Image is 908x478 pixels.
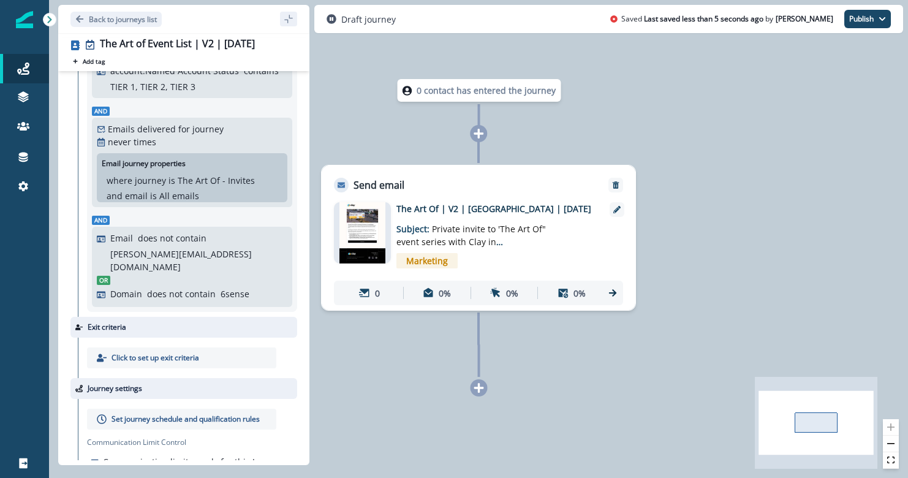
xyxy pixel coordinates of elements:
div: The Art of Event List | V2 | [DATE] [100,38,255,51]
p: Email [110,232,133,245]
p: by [765,13,773,25]
p: does not contain [138,232,206,245]
p: Add tag [83,58,105,65]
p: is [150,189,157,202]
p: Saved [621,13,642,25]
button: Publish [844,10,891,28]
p: 0 [375,287,380,300]
p: Back to journeys list [89,14,157,25]
button: Remove [606,181,626,189]
span: And [92,107,110,116]
p: is [168,174,175,187]
p: 0 contact has entered the journey [417,84,556,97]
p: Draft journey [341,13,396,26]
span: Marketing [396,253,458,268]
div: 0 contact has entered the journey [361,79,597,102]
p: Journey settings [88,383,142,394]
p: The Art Of | V2 | [GEOGRAPHIC_DATA] | [DATE] [396,202,592,215]
p: 6sense [221,287,249,300]
g: Edge from e6d18c11-fa44-4f76-9e1b-11f1f8b4f3e9 to node-add-under-a561dee7-a0da-4ade-88fe-275e1703... [479,313,479,377]
p: 0% [573,287,586,300]
p: The Art Of - Invites [178,174,255,187]
p: Send email [354,178,404,192]
span: Private invite to 'The Art Of" event series with Clay in [GEOGRAPHIC_DATA] [396,223,546,260]
div: Send emailRemoveemail asset unavailableThe Art Of | V2 | [GEOGRAPHIC_DATA] | [DATE]Subject: Priva... [321,165,636,311]
button: Add tag [70,56,107,66]
p: 0% [506,287,518,300]
p: Email journey properties [102,158,186,169]
span: And [92,216,110,225]
button: fit view [883,452,899,469]
p: Exit criteria [88,322,126,333]
p: and email [107,189,148,202]
g: Edge from node-dl-count to e6d18c11-fa44-4f76-9e1b-11f1f8b4f3e9 [479,104,479,163]
p: times [134,135,156,148]
p: does not contain [147,287,216,300]
p: never [108,135,131,148]
p: [PERSON_NAME][EMAIL_ADDRESS][DOMAIN_NAME] [110,248,284,273]
p: Communication limits apply for this Journey [103,455,284,468]
p: Domain [110,287,142,300]
button: sidebar collapse toggle [280,12,297,26]
button: Go back [70,12,162,27]
span: Or [97,276,110,285]
img: Inflection [16,11,33,28]
p: Last saved less than 5 seconds ago [644,13,763,25]
button: zoom out [883,436,899,452]
p: where journey [107,174,166,187]
p: Subject: [396,215,550,248]
p: TIER 1, TIER 2, TIER 3 [110,80,195,93]
img: email asset unavailable [339,202,385,264]
p: Karishma Rajaratnam [776,13,833,25]
p: All emails [159,189,199,202]
p: Click to set up exit criteria [112,352,199,363]
p: Emails delivered for journey [108,123,224,135]
p: 0% [439,287,451,300]
p: Set journey schedule and qualification rules [112,414,260,425]
p: Communication Limit Control [87,437,297,448]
